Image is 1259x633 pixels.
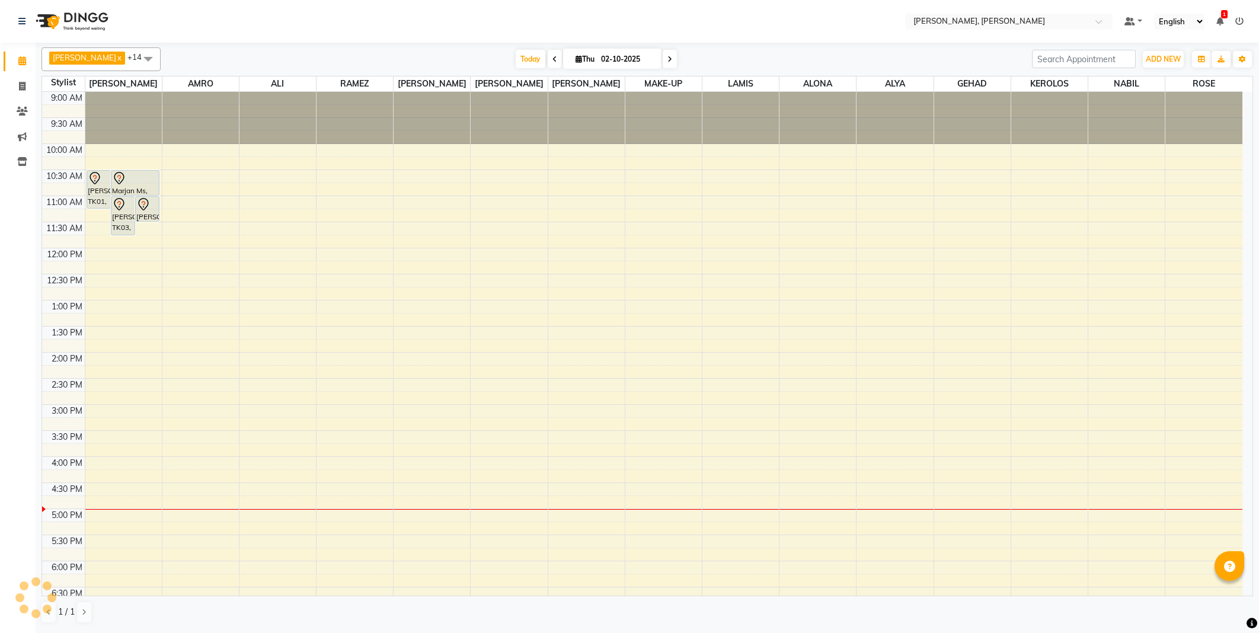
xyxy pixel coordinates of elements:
span: NABIL [1088,76,1165,91]
div: 5:00 PM [49,509,85,522]
span: KEROLOS [1011,76,1088,91]
span: [PERSON_NAME] [548,76,625,91]
span: [PERSON_NAME] [471,76,547,91]
span: [PERSON_NAME] [53,53,116,62]
span: Today [516,50,545,68]
span: GEHAD [934,76,1011,91]
input: Search Appointment [1032,50,1136,68]
div: 9:30 AM [49,118,85,130]
div: [PERSON_NAME], TK04, 11:00 AM-11:30 AM, Hair Cut by [PERSON_NAME] [136,197,159,221]
div: 1:00 PM [49,300,85,313]
div: 11:00 AM [44,196,85,209]
span: RAMEZ [317,76,393,91]
span: ALI [239,76,316,91]
div: [PERSON_NAME], TK03, 11:00 AM-11:45 AM, Roots [111,197,135,235]
span: MAKE-UP [625,76,702,91]
button: ADD NEW [1143,51,1184,68]
span: 1 [1221,10,1228,18]
span: AMRO [162,76,239,91]
div: 1:30 PM [49,327,85,339]
span: [PERSON_NAME] [85,76,162,91]
div: 11:30 AM [44,222,85,235]
img: logo [30,5,111,38]
a: 1 [1216,16,1223,27]
div: Stylist [42,76,85,89]
span: ALONA [779,76,856,91]
span: ADD NEW [1146,55,1181,63]
a: x [116,53,122,62]
div: 9:00 AM [49,92,85,104]
span: ALYA [857,76,933,91]
div: 3:30 PM [49,431,85,443]
div: 10:00 AM [44,144,85,156]
div: 5:30 PM [49,535,85,548]
span: [PERSON_NAME] [394,76,470,91]
span: ROSE [1165,76,1242,91]
div: [PERSON_NAME], TK01, 10:30 AM-11:15 AM, Roots [87,171,110,208]
div: 6:00 PM [49,561,85,574]
div: 4:30 PM [49,483,85,495]
div: 4:00 PM [49,457,85,469]
iframe: chat widget [1209,586,1247,621]
input: 2025-10-02 [597,50,657,68]
span: +14 [127,52,151,62]
div: 2:30 PM [49,379,85,391]
span: LAMIS [702,76,779,91]
div: 12:30 PM [44,274,85,287]
div: 12:00 PM [44,248,85,261]
div: 6:30 PM [49,587,85,600]
div: Marjan Ms, TK02, 10:30 AM-11:00 AM, Toner [111,171,159,195]
div: 10:30 AM [44,170,85,183]
div: 2:00 PM [49,353,85,365]
span: 1 / 1 [58,606,75,618]
span: Thu [573,55,597,63]
div: 3:00 PM [49,405,85,417]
